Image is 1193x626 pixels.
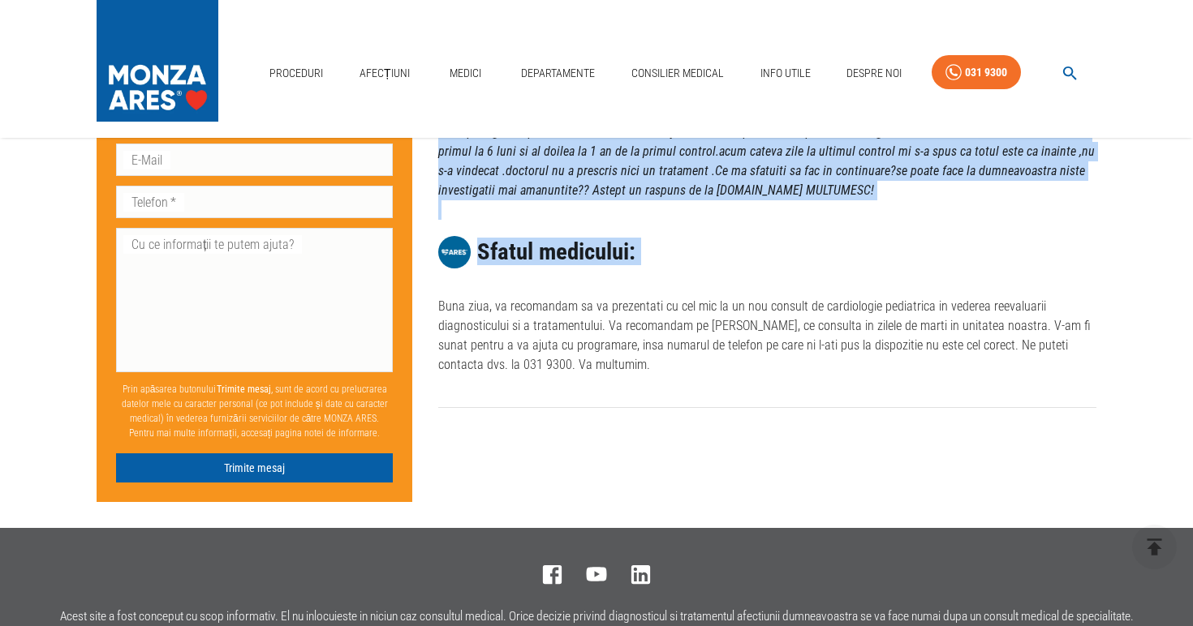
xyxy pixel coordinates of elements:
p: Buna ziua .fiul meu a fost diagnosticat acum 2 ani cu : insuficienta mitrala minora, insuficienta... [438,103,1096,200]
p: Prin apăsarea butonului , sunt de acord cu prelucrarea datelor mele cu caracter personal (ce pot ... [116,375,393,447]
a: Departamente [515,57,601,90]
a: Afecțiuni [353,57,416,90]
div: 031 9300 [965,62,1007,83]
h2: Sfatul medicului: [477,239,635,265]
a: Despre Noi [840,57,908,90]
b: Trimite mesaj [217,384,271,395]
a: Consilier Medical [625,57,730,90]
a: Info Utile [754,57,817,90]
button: Trimite mesaj [116,453,393,483]
img: MONZA ARES [438,236,471,268]
p: Acest site a fost conceput cu scop informativ. El nu inlocuieste in niciun caz consultul medical.... [60,610,1134,624]
p: Buna ziua, va recomandam sa va prezentati cu cel mic la un nou consult de cardiologie pediatrica ... [438,297,1096,375]
a: Proceduri [263,57,329,90]
a: Medici [439,57,491,90]
button: delete [1132,525,1177,569]
a: 031 9300 [932,55,1021,90]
